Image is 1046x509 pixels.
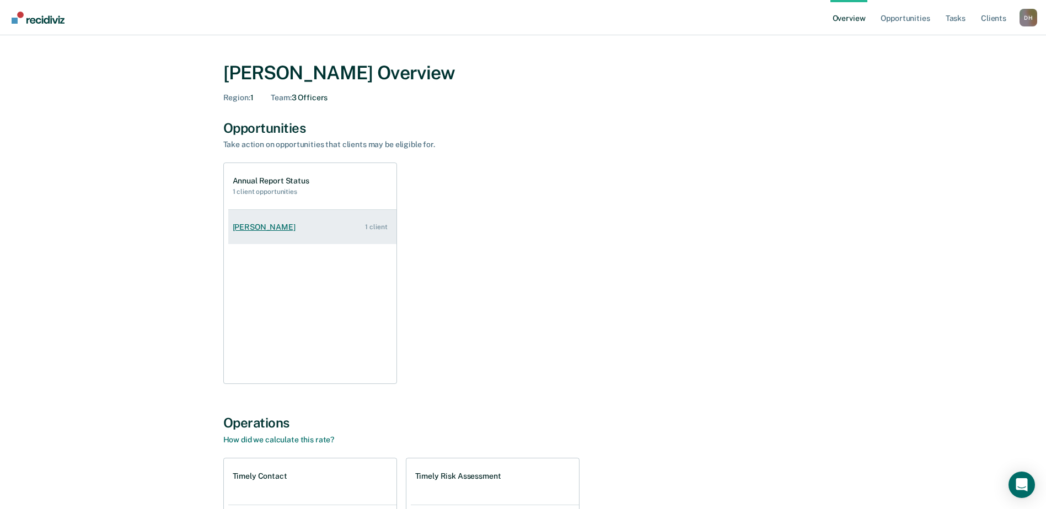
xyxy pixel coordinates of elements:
[223,93,250,102] span: Region :
[271,93,328,102] div: 3 Officers
[1009,472,1035,498] div: Open Intercom Messenger
[223,415,823,431] div: Operations
[415,472,501,481] h1: Timely Risk Assessment
[223,435,335,444] a: How did we calculate this rate?
[223,62,823,84] div: [PERSON_NAME] Overview
[1020,9,1037,26] button: Profile dropdown button
[233,223,300,232] div: [PERSON_NAME]
[12,12,65,24] img: Recidiviz
[223,120,823,136] div: Opportunities
[223,93,254,102] div: 1
[228,212,396,243] a: [PERSON_NAME] 1 client
[1020,9,1037,26] div: D H
[223,140,609,149] div: Take action on opportunities that clients may be eligible for.
[365,223,387,231] div: 1 client
[233,188,309,196] h2: 1 client opportunities
[233,472,287,481] h1: Timely Contact
[233,176,309,186] h1: Annual Report Status
[271,93,291,102] span: Team :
